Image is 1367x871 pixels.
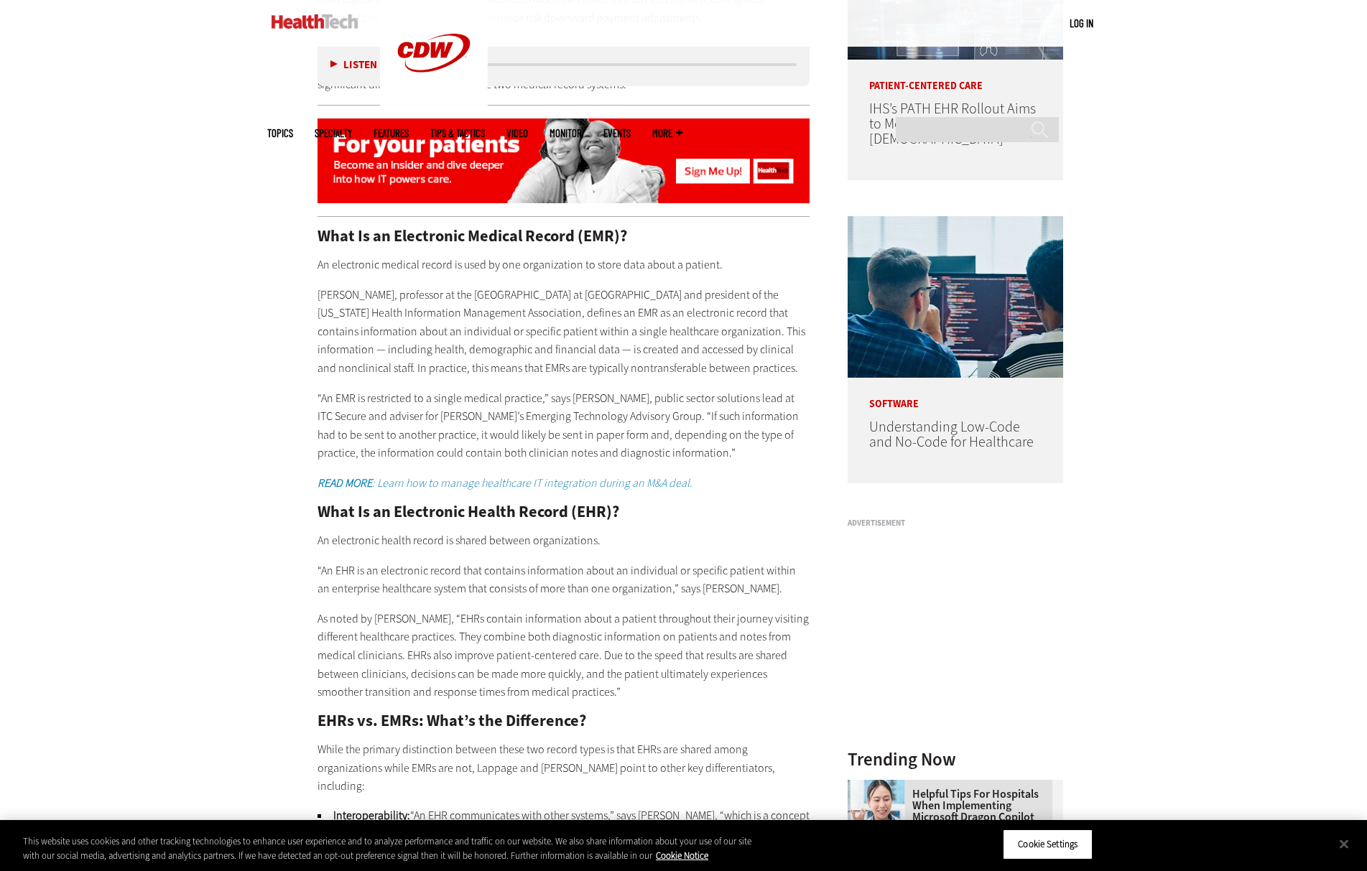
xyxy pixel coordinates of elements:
p: While the primary distinction between these two record types is that EHRs are shared among organi... [318,740,810,796]
img: Coworkers coding [848,216,1063,378]
p: An electronic medical record is used by one organization to store data about a patient. [318,256,810,274]
p: “An EMR is restricted to a single medical practice,” says [PERSON_NAME], public sector solutions ... [318,389,810,462]
a: Log in [1070,17,1093,29]
span: Specialty [315,128,352,139]
a: Doctor using phone to dictate to tablet [848,780,912,791]
a: Events [603,128,631,139]
a: CDW [380,95,488,110]
div: This website uses cookies and other tracking technologies to enhance user experience and to analy... [23,834,752,862]
p: An electronic health record is shared between organizations. [318,531,810,550]
a: READ MORE: Learn how to manage healthcare IT integration during an M&A deal. [318,475,692,490]
a: IHS’s PATH EHR Rollout Aims to Modernize Healthcare for [DEMOGRAPHIC_DATA] [869,99,1036,149]
img: Home [272,14,358,29]
h3: Advertisement [848,519,1063,527]
h3: Trending Now [848,750,1063,768]
p: Software [848,378,1063,409]
img: patient-centered care [318,118,810,203]
p: “An EHR is an electronic record that contains information about an individual or specific patient... [318,562,810,598]
h2: What Is an Electronic Health Record (EHR)? [318,504,810,520]
a: Features [374,128,409,139]
a: Video [506,128,528,139]
span: Topics [267,128,293,139]
h2: What Is an Electronic Medical Record (EMR)? [318,228,810,244]
a: Understanding Low-Code and No-Code for Healthcare [869,417,1034,452]
a: MonITor [550,128,582,139]
p: [PERSON_NAME], professor at the [GEOGRAPHIC_DATA] at [GEOGRAPHIC_DATA] and president of the [US_S... [318,286,810,378]
button: Cookie Settings [1003,829,1093,860]
img: Doctor using phone to dictate to tablet [848,780,905,837]
iframe: advertisement [848,533,1063,712]
strong: Interoperability: [333,808,410,823]
span: More [652,128,682,139]
em: : Learn how to manage healthcare IT integration during an M&A deal. [318,475,692,490]
button: Close [1328,828,1360,860]
a: Helpful Tips for Hospitals When Implementing Microsoft Dragon Copilot [848,788,1055,823]
div: User menu [1070,16,1093,31]
a: More information about your privacy [656,849,708,862]
h2: EHRs vs. EMRs: What’s the Difference? [318,713,810,729]
strong: READ MORE [318,475,372,490]
p: As noted by [PERSON_NAME], “EHRs contain information about a patient throughout their journey vis... [318,610,810,702]
a: Tips & Tactics [430,128,485,139]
